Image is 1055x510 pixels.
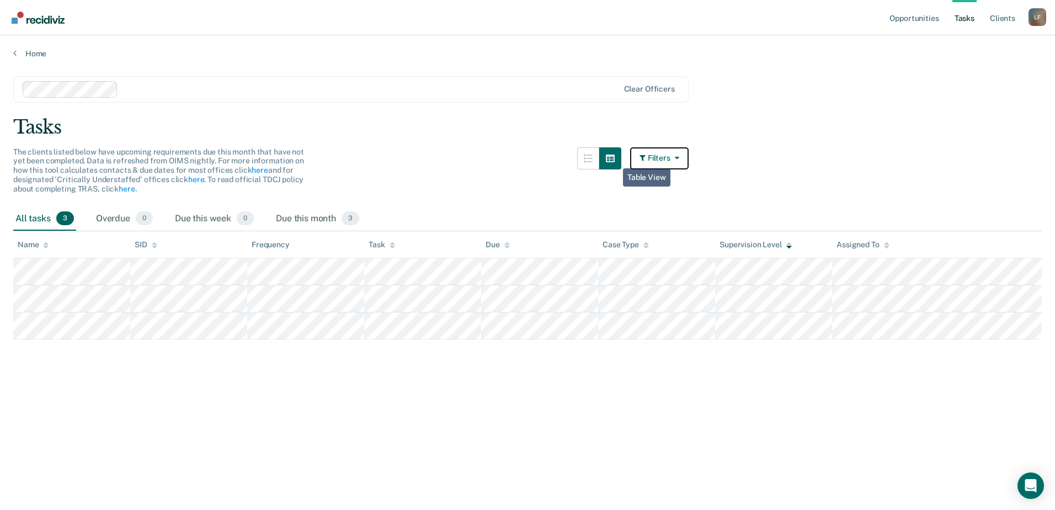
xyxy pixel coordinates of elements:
[252,240,290,249] div: Frequency
[94,207,155,231] div: Overdue0
[252,166,268,174] a: here
[13,49,1042,59] a: Home
[13,207,76,231] div: All tasks3
[342,211,359,226] span: 3
[188,175,204,184] a: here
[56,211,74,226] span: 3
[1029,8,1046,26] div: L F
[13,116,1042,139] div: Tasks
[12,12,65,24] img: Recidiviz
[136,211,153,226] span: 0
[603,240,649,249] div: Case Type
[1017,472,1044,499] div: Open Intercom Messenger
[1029,8,1046,26] button: Profile dropdown button
[18,240,49,249] div: Name
[135,240,157,249] div: SID
[173,207,256,231] div: Due this week0
[369,240,395,249] div: Task
[119,184,135,193] a: here
[237,211,254,226] span: 0
[630,147,689,169] button: Filters
[624,84,675,94] div: Clear officers
[720,240,792,249] div: Supervision Level
[486,240,510,249] div: Due
[274,207,361,231] div: Due this month3
[836,240,889,249] div: Assigned To
[13,147,304,193] span: The clients listed below have upcoming requirements due this month that have not yet been complet...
